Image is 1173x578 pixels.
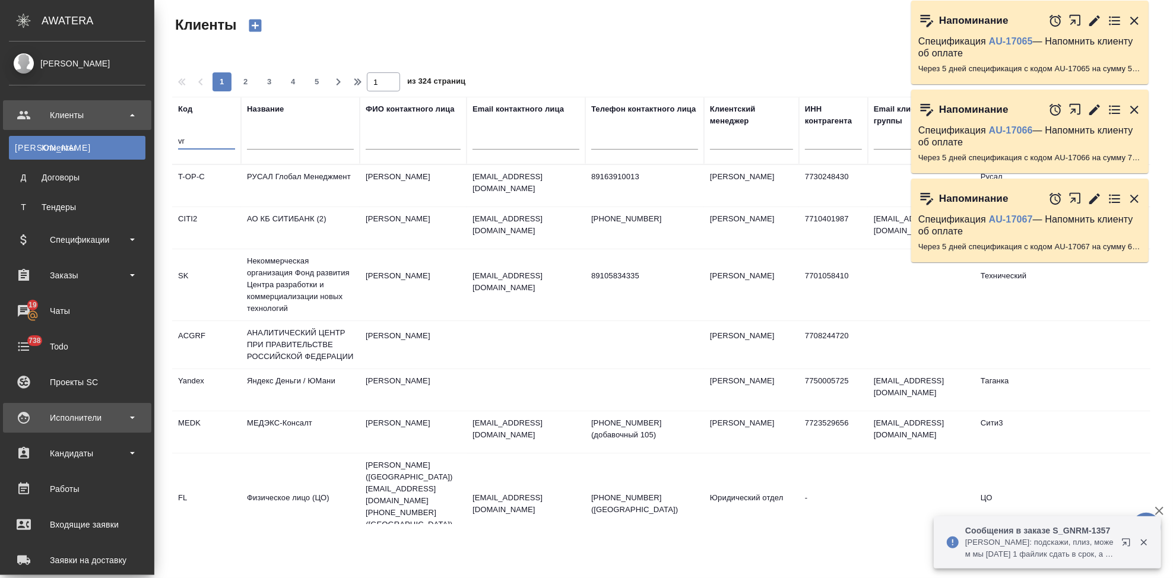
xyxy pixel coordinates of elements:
[172,207,241,249] td: CITI2
[1131,537,1156,548] button: Закрыть
[9,231,145,249] div: Спецификации
[868,411,975,453] td: [EMAIL_ADDRESS][DOMAIN_NAME]
[704,165,799,207] td: [PERSON_NAME]
[799,207,868,249] td: 7710401987
[918,214,1142,237] p: Спецификация — Напомнить клиенту об оплате
[9,57,145,70] div: [PERSON_NAME]
[1108,192,1122,206] button: Перейти в todo
[247,103,284,115] div: Название
[710,103,793,127] div: Клиентский менеджер
[241,165,360,207] td: РУСАЛ Глобал Менеджмент
[918,125,1142,148] p: Спецификация — Напомнить клиенту об оплате
[9,444,145,462] div: Кандидаты
[805,103,862,127] div: ИНН контрагента
[799,264,868,306] td: 7701058410
[939,15,1009,27] p: Напоминание
[15,201,140,213] div: Тендеры
[591,213,698,225] p: [PHONE_NUMBER]
[1048,192,1063,206] button: Отложить
[9,106,145,124] div: Клиенты
[1131,513,1161,542] button: 🙏
[9,195,145,219] a: ТТендеры
[360,264,467,306] td: [PERSON_NAME]
[874,103,969,127] div: Email клиентской группы
[172,324,241,366] td: ACGRF
[307,76,326,88] span: 5
[799,324,868,366] td: 7708244720
[236,72,255,91] button: 2
[9,136,145,160] a: [PERSON_NAME]Клиенты
[172,369,241,411] td: Yandex
[9,266,145,284] div: Заказы
[591,270,698,282] p: 89105834335
[9,373,145,391] div: Проекты SC
[21,335,48,347] span: 738
[799,411,868,453] td: 7723529656
[3,367,151,397] a: Проекты SC
[704,207,799,249] td: [PERSON_NAME]
[1108,103,1122,117] button: Перейти в todo
[704,264,799,306] td: [PERSON_NAME]
[591,417,698,441] p: [PHONE_NUMBER] (добавочный 105)
[360,453,467,560] td: [PERSON_NAME] ([GEOGRAPHIC_DATA]) [EMAIL_ADDRESS][DOMAIN_NAME] [PHONE_NUMBER] ([GEOGRAPHIC_DATA])...
[939,193,1009,205] p: Напоминание
[591,103,696,115] div: Телефон контактного лица
[9,516,145,533] div: Входящие заявки
[1114,531,1143,559] button: Открыть в новой вкладке
[15,142,140,154] div: Клиенты
[1069,97,1082,122] button: Открыть в новой вкладке
[9,166,145,189] a: ДДоговоры
[1088,14,1102,28] button: Редактировать
[9,409,145,427] div: Исполнители
[473,103,564,115] div: Email контактного лица
[1069,8,1082,33] button: Открыть в новой вкладке
[360,324,467,366] td: [PERSON_NAME]
[307,72,326,91] button: 5
[473,492,579,516] p: [EMAIL_ADDRESS][DOMAIN_NAME]
[473,417,579,441] p: [EMAIL_ADDRESS][DOMAIN_NAME]
[939,104,1009,116] p: Напоминание
[9,338,145,355] div: Todo
[407,74,465,91] span: из 324 страниц
[9,480,145,498] div: Работы
[704,411,799,453] td: [PERSON_NAME]
[3,545,151,575] a: Заявки на доставку
[260,76,279,88] span: 3
[918,152,1142,164] p: Через 5 дней спецификация с кодом AU-17066 на сумму 75452.44 RUB будет просрочена
[172,486,241,528] td: FL
[3,510,151,539] a: Входящие заявки
[9,551,145,569] div: Заявки на доставку
[473,213,579,237] p: [EMAIL_ADDRESS][DOMAIN_NAME]
[360,207,467,249] td: [PERSON_NAME]
[9,302,145,320] div: Чаты
[1088,192,1102,206] button: Редактировать
[965,536,1114,560] p: [PERSON_NAME]: подскажи, плиз, можем мы [DATE] 1 файлик сдать в срок, а второй - 17го?
[172,15,236,34] span: Клиенты
[918,241,1142,253] p: Через 5 дней спецификация с кодом AU-17067 на сумму 646.82 RUB будет просрочена
[975,369,1070,411] td: Таганка
[42,9,154,33] div: AWATERA
[3,332,151,361] a: 738Todo
[799,165,868,207] td: 7730248430
[473,270,579,294] p: [EMAIL_ADDRESS][DOMAIN_NAME]
[704,324,799,366] td: [PERSON_NAME]
[868,207,975,249] td: [EMAIL_ADDRESS][DOMAIN_NAME]
[260,72,279,91] button: 3
[989,125,1033,135] a: AU-17066
[1048,103,1063,117] button: Отложить
[918,36,1142,59] p: Спецификация — Напомнить клиенту об оплате
[241,321,360,369] td: АНАЛИТИЧЕСКИЙ ЦЕНТР ПРИ ПРАВИТЕЛЬСТВЕ РОССИЙСКОЙ ФЕДЕРАЦИИ
[1048,14,1063,28] button: Отложить
[15,172,140,183] div: Договоры
[360,165,467,207] td: [PERSON_NAME]
[241,249,360,320] td: Некоммерческая организация Фонд развития Центра разработки и коммерциализации новых технологий
[1127,192,1142,206] button: Закрыть
[704,486,799,528] td: Юридический отдел
[799,369,868,411] td: 7750005725
[591,171,698,183] p: 89163910013
[172,165,241,207] td: T-OP-C
[241,15,270,36] button: Создать
[704,369,799,411] td: [PERSON_NAME]
[284,72,303,91] button: 4
[360,369,467,411] td: [PERSON_NAME]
